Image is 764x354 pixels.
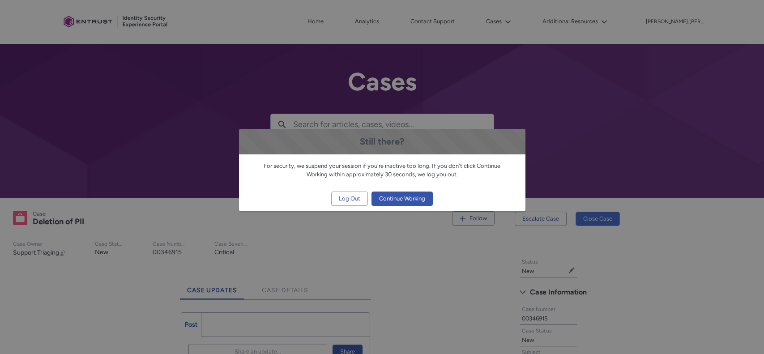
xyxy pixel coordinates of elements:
[360,136,404,147] span: Still there?
[339,192,360,205] span: Log Out
[371,192,433,206] button: Continue Working
[331,192,368,206] button: Log Out
[379,192,425,205] span: Continue Working
[264,162,500,178] span: For security, we suspend your session if you're inactive too long. If you don't click Continue Wo...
